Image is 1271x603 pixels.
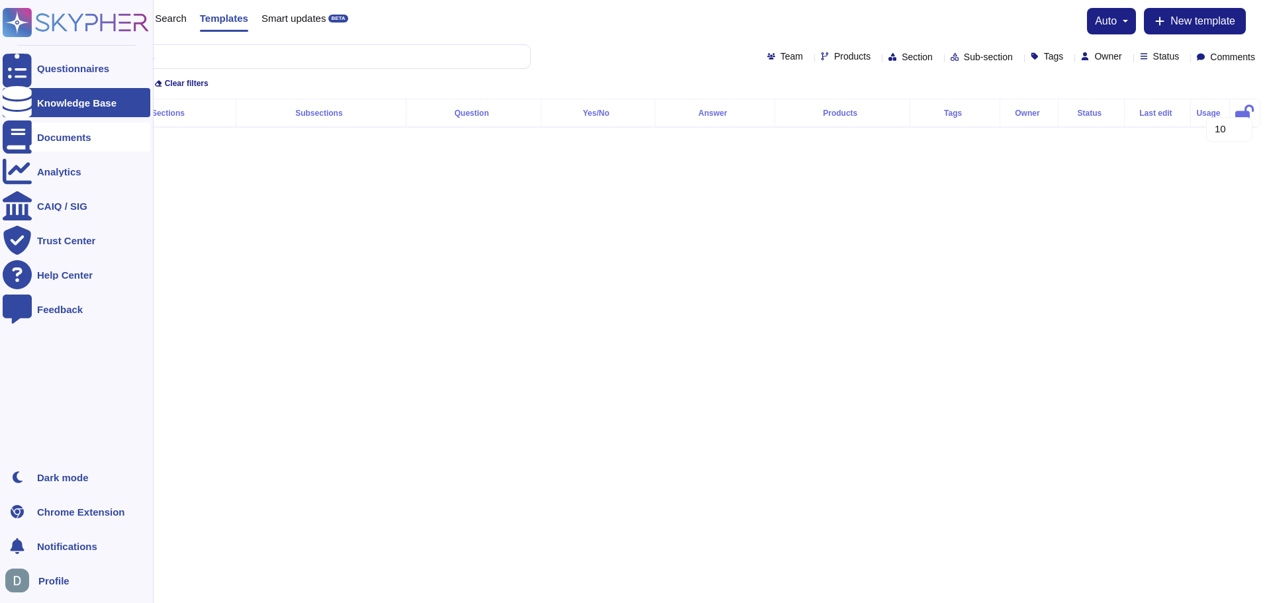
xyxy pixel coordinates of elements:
div: Dark mode [37,473,89,483]
a: Feedback [3,295,150,324]
span: New template [1170,16,1235,26]
span: Section [902,52,933,62]
div: Questionnaires [37,64,109,73]
div: Status [1064,109,1119,117]
div: Tags [916,109,995,117]
span: Comments [1210,52,1255,62]
div: Question [412,109,536,117]
a: CAIQ / SIG [3,191,150,220]
div: Chrome Extension [37,507,125,517]
div: Feedback [37,304,83,314]
div: Analytics [37,167,81,177]
input: Search by keywords [52,45,530,68]
div: Owner [1006,109,1053,117]
img: user [5,569,29,592]
div: Trust Center [37,236,95,246]
span: Templates [200,13,248,23]
span: Status [1153,52,1180,61]
span: Tags [1044,52,1064,61]
div: Subsections [242,109,400,117]
a: Analytics [3,157,150,186]
button: New template [1144,8,1246,34]
span: Search [155,13,187,23]
div: Products [780,109,904,117]
div: BETA [328,15,348,23]
div: Knowledge Base [37,98,117,108]
button: auto [1095,16,1128,26]
a: Questionnaires [3,54,150,83]
div: Answer [661,109,769,117]
span: Profile [38,576,70,586]
button: user [3,566,38,595]
a: Documents [3,122,150,152]
span: Clear filters [165,79,209,87]
span: Team [780,52,803,61]
a: Chrome Extension [3,497,150,526]
div: Help Center [37,270,93,280]
a: Help Center [3,260,150,289]
div: Yes/No [547,109,649,117]
div: Last edit [1130,109,1185,117]
span: Smart updates [261,13,326,23]
span: Notifications [37,541,97,551]
a: Knowledge Base [3,88,150,117]
div: Documents [37,132,91,142]
span: Products [834,52,871,61]
div: Sections [110,109,230,117]
a: Trust Center [3,226,150,255]
div: CAIQ / SIG [37,201,87,211]
div: Usage [1196,109,1224,117]
span: auto [1095,16,1117,26]
span: Owner [1094,52,1121,61]
span: Sub-section [964,52,1013,62]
